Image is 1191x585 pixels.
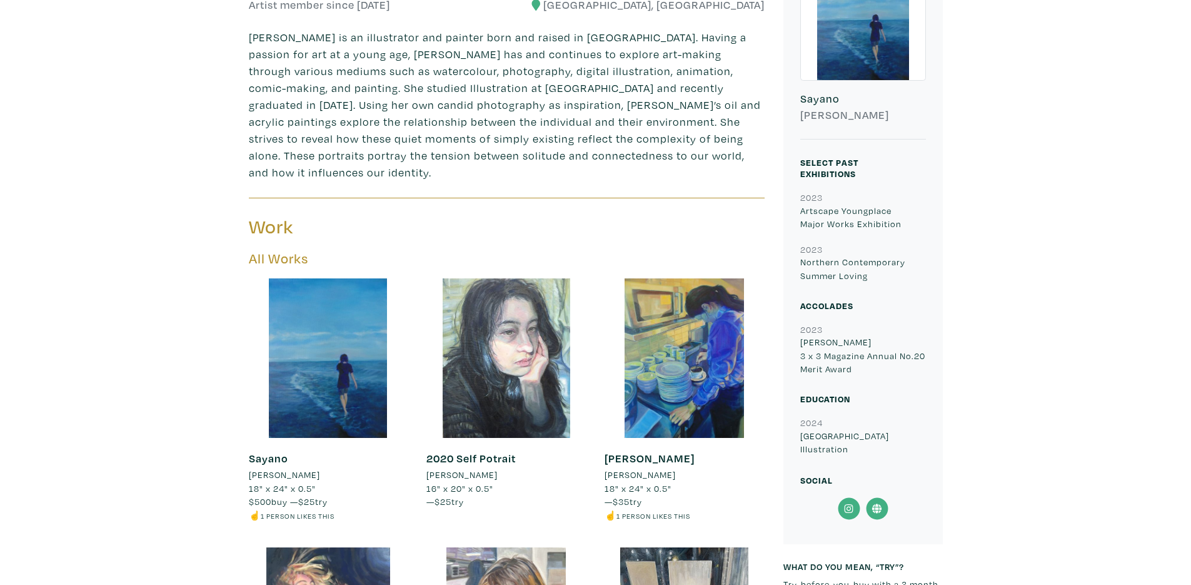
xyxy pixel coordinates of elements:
[605,468,676,482] li: [PERSON_NAME]
[800,429,926,456] p: [GEOGRAPHIC_DATA] Illustration
[426,482,493,494] span: 16" x 20" x 0.5"
[426,468,586,482] a: [PERSON_NAME]
[249,29,765,181] p: [PERSON_NAME] is an illustrator and painter born and raised in [GEOGRAPHIC_DATA]. Having a passio...
[249,509,408,522] li: ☝️
[249,468,408,482] a: [PERSON_NAME]
[249,482,316,494] span: 18" x 24" x 0.5"
[800,204,926,231] p: Artscape Youngplace Major Works Exhibition
[426,451,516,465] a: 2020 Self Potrait
[613,496,630,507] span: $35
[426,496,464,507] span: — try
[800,92,926,106] h6: Sayano
[249,250,765,267] h5: All Works
[249,451,288,465] a: Sayano
[249,468,320,482] li: [PERSON_NAME]
[783,561,943,572] h6: What do you mean, “try”?
[249,496,328,507] span: buy — try
[800,243,823,255] small: 2023
[800,191,823,203] small: 2023
[800,335,926,376] p: [PERSON_NAME] 3 x 3 Magazine Annual No.20 Merit Award
[249,215,498,239] h3: Work
[261,511,334,521] small: 1 person likes this
[800,156,858,180] small: Select Past Exhibitions
[605,451,695,465] a: [PERSON_NAME]
[800,474,833,486] small: Social
[800,393,850,405] small: Education
[605,496,642,507] span: — try
[605,468,764,482] a: [PERSON_NAME]
[800,323,823,335] small: 2023
[800,255,926,282] p: Northern Contemporary Summer Loving
[249,496,271,507] span: $500
[435,496,451,507] span: $25
[616,511,690,521] small: 1 person likes this
[800,417,823,429] small: 2024
[605,482,671,494] span: 18" x 24" x 0.5"
[800,300,853,312] small: Accolades
[298,496,315,507] span: $25
[426,468,498,482] li: [PERSON_NAME]
[800,108,926,122] h6: [PERSON_NAME]
[605,509,764,522] li: ☝️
